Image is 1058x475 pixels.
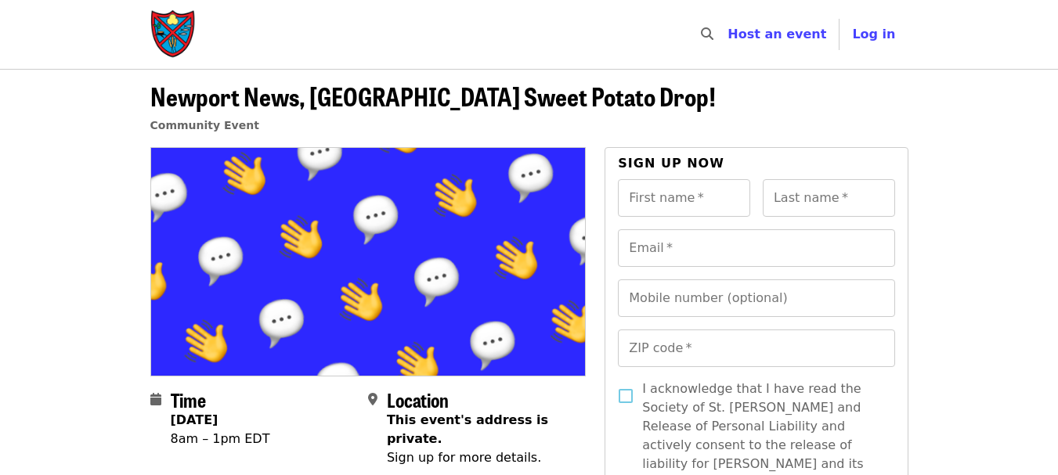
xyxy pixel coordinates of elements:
[618,279,894,317] input: Mobile number (optional)
[171,412,218,427] strong: [DATE]
[723,16,735,53] input: Search
[387,412,548,446] span: This event's address is private.
[150,392,161,407] i: calendar icon
[151,148,586,375] img: Newport News, VA Sweet Potato Drop! organized by Society of St. Andrew
[150,77,716,114] span: Newport News, [GEOGRAPHIC_DATA] Sweet Potato Drop!
[763,179,895,217] input: Last name
[840,19,908,50] button: Log in
[618,156,724,171] span: Sign up now
[728,27,826,41] a: Host an event
[387,386,449,413] span: Location
[618,329,894,367] input: ZIP code
[171,386,206,413] span: Time
[171,430,270,448] div: 8am – 1pm EDT
[368,392,377,407] i: map-marker-alt icon
[701,27,713,41] i: search icon
[852,27,895,41] span: Log in
[150,119,259,131] a: Community Event
[387,450,541,465] span: Sign up for more details.
[618,179,750,217] input: First name
[618,229,894,267] input: Email
[150,9,197,59] img: Society of St. Andrew - Home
